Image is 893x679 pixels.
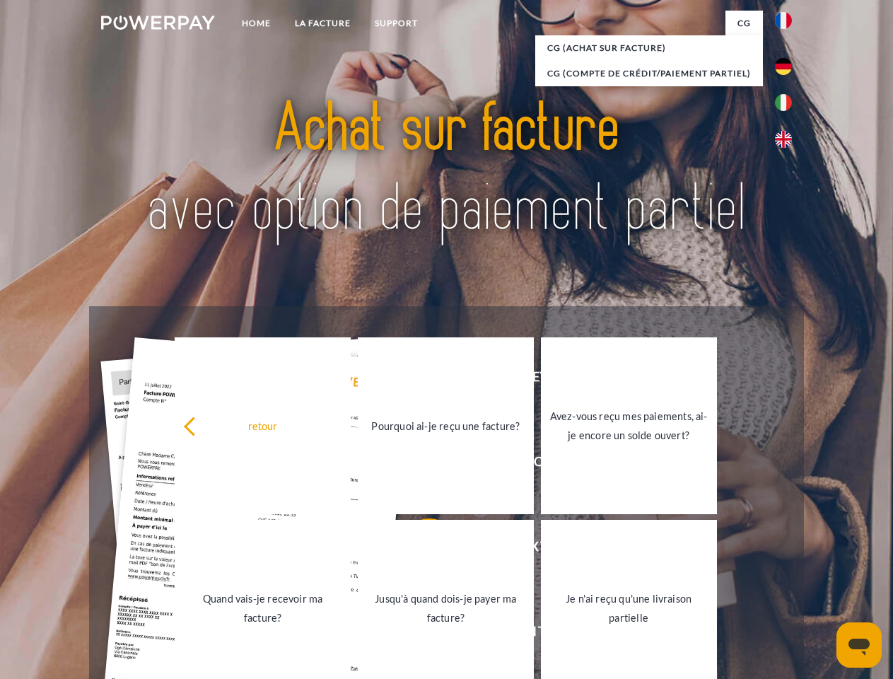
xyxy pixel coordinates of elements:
a: CG [725,11,763,36]
a: CG (achat sur facture) [535,35,763,61]
div: Quand vais-je recevoir ma facture? [183,589,342,627]
img: de [775,58,792,75]
img: en [775,131,792,148]
a: Support [363,11,430,36]
div: Je n'ai reçu qu'une livraison partielle [549,589,708,627]
iframe: Bouton de lancement de la fenêtre de messagerie [836,622,882,668]
div: Jusqu'à quand dois-je payer ma facture? [366,589,525,627]
img: fr [775,12,792,29]
a: Home [230,11,283,36]
img: title-powerpay_fr.svg [135,68,758,271]
a: CG (Compte de crédit/paiement partiel) [535,61,763,86]
div: Pourquoi ai-je reçu une facture? [366,416,525,435]
div: retour [183,416,342,435]
img: it [775,94,792,111]
img: logo-powerpay-white.svg [101,16,215,30]
a: LA FACTURE [283,11,363,36]
div: Avez-vous reçu mes paiements, ai-je encore un solde ouvert? [549,407,708,445]
a: Avez-vous reçu mes paiements, ai-je encore un solde ouvert? [541,337,717,514]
